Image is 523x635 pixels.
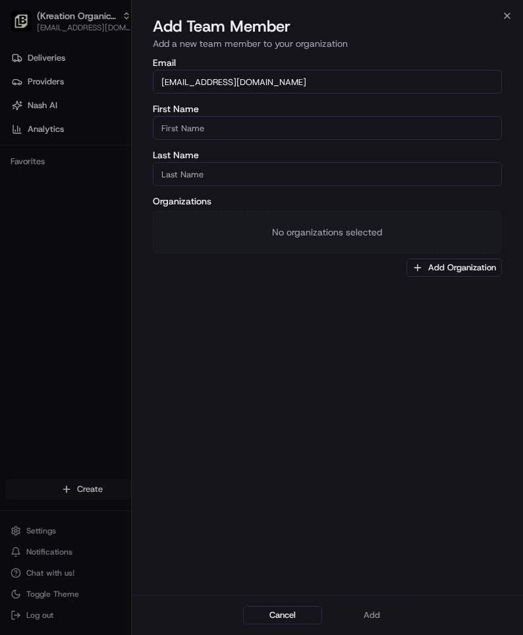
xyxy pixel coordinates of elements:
div: No organizations selected [153,211,503,253]
h2: Add Team Member [153,16,503,37]
div: Start new chat [45,210,216,224]
label: Organizations [153,197,503,206]
a: Powered byPylon [93,307,159,318]
input: Last Name [153,162,503,186]
button: Cancel [243,606,322,624]
p: Welcome 👋 [13,137,240,158]
a: 📗Knowledge Base [8,270,106,294]
div: 💻 [111,277,122,287]
img: 1736555255976-a54dd68f-1ca7-489b-9aae-adbdc363a1c4 [13,210,37,234]
input: Email [153,70,503,94]
label: First Name [153,104,503,113]
div: We're available if you need us! [45,224,167,234]
label: Email [153,58,503,67]
label: Last Name [153,150,503,160]
button: Add Organization [406,258,502,277]
input: First Name [153,116,503,140]
a: 💻API Documentation [106,270,217,294]
span: API Documentation [124,276,211,289]
input: Clear [34,169,217,183]
span: Pylon [131,308,159,318]
button: Start new chat [224,214,240,230]
span: Knowledge Base [26,276,101,289]
img: Nash [13,98,40,124]
div: 📗 [13,277,24,287]
p: Add a new team member to your organization [153,37,503,50]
